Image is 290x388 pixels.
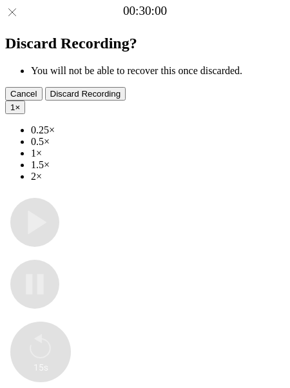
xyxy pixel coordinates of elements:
[31,65,285,77] li: You will not be able to recover this once discarded.
[31,171,285,182] li: 2×
[31,148,285,159] li: 1×
[31,159,285,171] li: 1.5×
[31,136,285,148] li: 0.5×
[5,101,25,114] button: 1×
[31,124,285,136] li: 0.25×
[5,35,285,52] h2: Discard Recording?
[5,87,43,101] button: Cancel
[10,102,15,112] span: 1
[45,87,126,101] button: Discard Recording
[123,4,167,18] a: 00:30:00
